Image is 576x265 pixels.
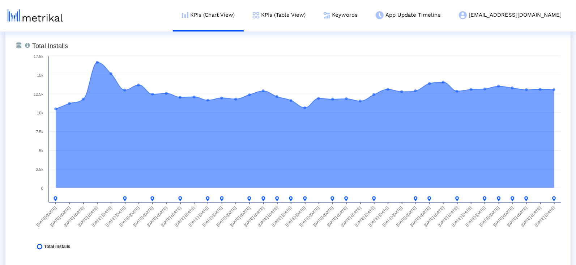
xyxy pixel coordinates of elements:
text: [DATE]-[DATE] [160,206,182,227]
text: [DATE]-[DATE] [326,206,348,227]
text: [DATE]-[DATE] [520,206,542,227]
text: [DATE]-[DATE] [382,206,404,227]
text: [DATE]-[DATE] [202,206,223,227]
tspan: Total Installs [32,42,68,50]
text: [DATE]-[DATE] [451,206,473,227]
img: kpi-table-menu-icon.png [253,12,259,18]
img: kpi-chart-menu-icon.png [182,12,188,18]
img: my-account-menu-icon.png [459,11,467,19]
text: [DATE]-[DATE] [423,206,445,227]
text: 17.5k [34,54,43,59]
text: [DATE]-[DATE] [216,206,237,227]
text: [DATE]-[DATE] [368,206,389,227]
text: [DATE]-[DATE] [77,206,99,227]
text: [DATE]-[DATE] [479,206,500,227]
text: [DATE]-[DATE] [299,206,320,227]
text: [DATE]-[DATE] [271,206,293,227]
img: metrical-logo-light.png [8,9,63,22]
text: [DATE]-[DATE] [188,206,209,227]
text: [DATE]-[DATE] [340,206,362,227]
text: [DATE]-[DATE] [174,206,196,227]
text: [DATE]-[DATE] [105,206,127,227]
text: [DATE]-[DATE] [312,206,334,227]
img: keywords.png [324,12,330,18]
text: 2.5k [36,167,43,172]
text: 5k [39,148,43,153]
text: [DATE]-[DATE] [492,206,514,227]
text: 7.5k [36,130,43,134]
text: [DATE]-[DATE] [534,206,556,227]
text: [DATE]-[DATE] [229,206,251,227]
text: [DATE]-[DATE] [409,206,431,227]
text: 0 [41,186,43,190]
img: app-update-menu-icon.png [376,11,384,19]
text: [DATE]-[DATE] [396,206,417,227]
text: [DATE]-[DATE] [63,206,85,227]
text: [DATE]-[DATE] [465,206,486,227]
text: [DATE]-[DATE] [132,206,154,227]
text: [DATE]-[DATE] [437,206,459,227]
text: [DATE]-[DATE] [91,206,112,227]
text: [DATE]-[DATE] [257,206,279,227]
text: 15k [37,73,43,77]
text: [DATE]-[DATE] [506,206,528,227]
text: [DATE]-[DATE] [49,206,71,227]
span: Total Installs [44,244,70,249]
text: [DATE]-[DATE] [119,206,140,227]
text: [DATE]-[DATE] [354,206,376,227]
text: [DATE]-[DATE] [35,206,57,227]
text: 10k [37,111,43,115]
text: [DATE]-[DATE] [243,206,265,227]
text: [DATE]-[DATE] [146,206,168,227]
text: [DATE]-[DATE] [285,206,306,227]
text: 12.5k [34,92,43,96]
